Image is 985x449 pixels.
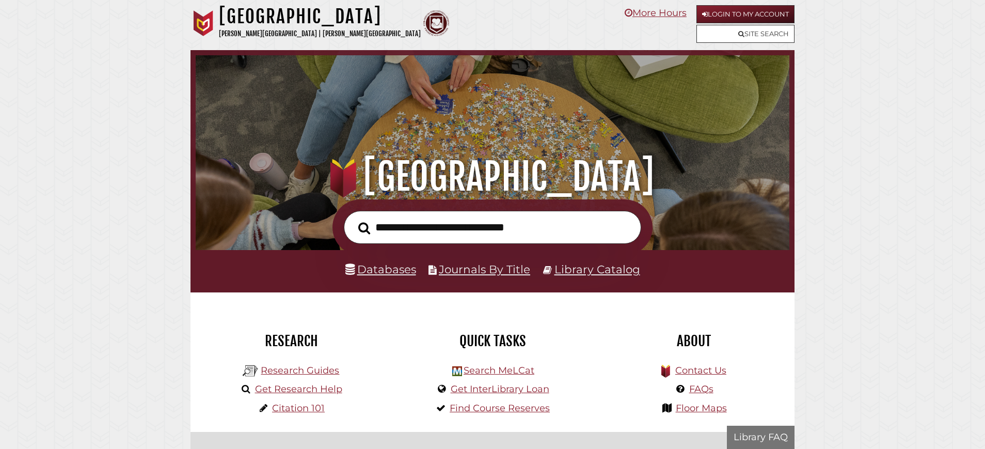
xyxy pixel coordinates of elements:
[219,28,421,40] p: [PERSON_NAME][GEOGRAPHIC_DATA] | [PERSON_NAME][GEOGRAPHIC_DATA]
[219,5,421,28] h1: [GEOGRAPHIC_DATA]
[689,383,713,395] a: FAQs
[696,5,795,23] a: Login to My Account
[272,402,325,414] a: Citation 101
[353,219,375,238] button: Search
[198,332,384,350] h2: Research
[261,365,339,376] a: Research Guides
[450,402,550,414] a: Find Course Reserves
[696,25,795,43] a: Site Search
[464,365,534,376] a: Search MeLCat
[358,222,370,235] i: Search
[211,154,775,199] h1: [GEOGRAPHIC_DATA]
[601,332,787,350] h2: About
[451,383,549,395] a: Get InterLibrary Loan
[625,7,687,19] a: More Hours
[400,332,585,350] h2: Quick Tasks
[423,10,449,36] img: Calvin Theological Seminary
[554,262,640,276] a: Library Catalog
[243,363,258,379] img: Hekman Library Logo
[452,366,462,376] img: Hekman Library Logo
[439,262,530,276] a: Journals By Title
[675,365,726,376] a: Contact Us
[676,402,727,414] a: Floor Maps
[190,10,216,36] img: Calvin University
[255,383,342,395] a: Get Research Help
[345,262,416,276] a: Databases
